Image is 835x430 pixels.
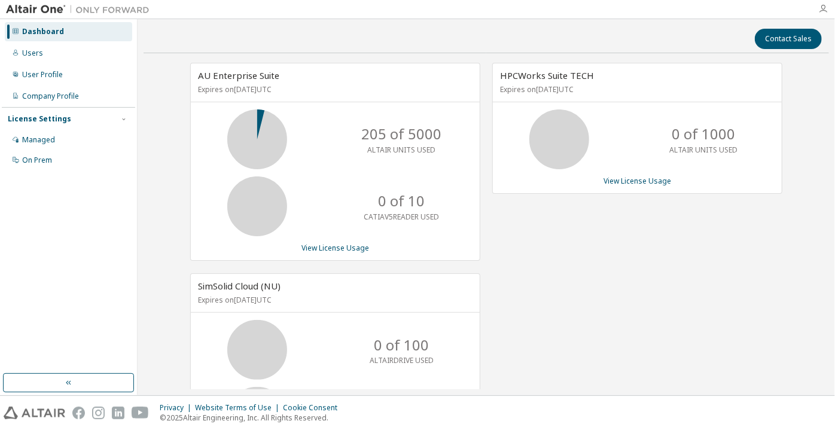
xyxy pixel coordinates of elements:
p: 0 of 1000 [672,124,735,144]
img: youtube.svg [132,407,149,419]
p: Expires on [DATE] UTC [198,295,470,305]
img: Altair One [6,4,156,16]
span: AU Enterprise Suite [198,69,279,81]
div: License Settings [8,114,71,124]
div: Privacy [160,403,195,413]
div: Company Profile [22,92,79,101]
span: HPCWorks Suite TECH [500,69,594,81]
a: View License Usage [604,176,671,186]
p: ALTAIRDRIVE USED [370,355,434,365]
p: 0 of 100 [374,335,429,355]
p: Expires on [DATE] UTC [198,84,470,94]
img: altair_logo.svg [4,407,65,419]
div: Managed [22,135,55,145]
p: Expires on [DATE] UTC [500,84,772,94]
p: © 2025 Altair Engineering, Inc. All Rights Reserved. [160,413,345,423]
div: User Profile [22,70,63,80]
p: CATIAV5READER USED [364,212,439,222]
img: facebook.svg [72,407,85,419]
img: instagram.svg [92,407,105,419]
p: 205 of 5000 [361,124,441,144]
p: ALTAIR UNITS USED [669,145,738,155]
a: View License Usage [301,243,369,253]
div: Dashboard [22,27,64,36]
p: 0 of 10 [378,191,425,211]
span: SimSolid Cloud (NU) [198,280,281,292]
div: On Prem [22,155,52,165]
div: Users [22,48,43,58]
div: Website Terms of Use [195,403,283,413]
button: Contact Sales [755,29,822,49]
div: Cookie Consent [283,403,345,413]
img: linkedin.svg [112,407,124,419]
p: ALTAIR UNITS USED [367,145,435,155]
